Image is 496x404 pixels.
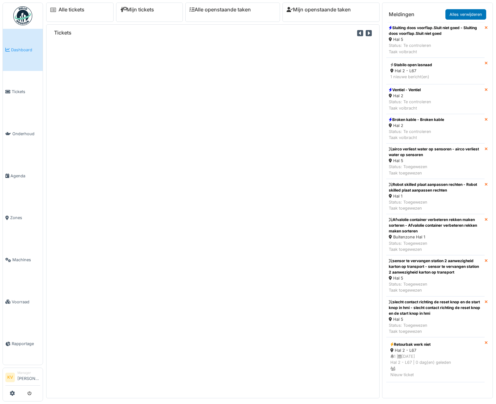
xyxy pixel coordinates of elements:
div: Robot skilled plaat aanpassen rechten - Robot skilled plaat aanpassen rechten [389,182,482,193]
span: Agenda [10,173,40,179]
a: Sluiting doos voorflap.Sluit niet goed - Sluiting doos voorflap.Sluit niet goed Hal 5 Status: Te ... [386,22,485,58]
div: Status: Te controleren Taak volbracht [389,129,444,141]
span: Onderhoud [12,131,40,137]
div: airco verliest water op sensoren - airco verliest water op sensoren [389,146,482,158]
span: Dashboard [11,47,40,53]
a: Mijn openstaande taken [287,7,351,13]
a: Alles verwijderen [445,9,486,20]
a: Retourbak werk niet Hal 2 - L67 1 |[DATE]Hal 2 - L67 | 0 dag(en) geleden Nieuw ticket [386,337,485,382]
div: 1 | [DATE] Hal 2 - L67 | 0 dag(en) geleden Nieuw ticket [390,353,480,378]
div: Hal 5 [389,36,482,42]
a: Machines [3,239,43,281]
img: Badge_color-CXgf-gQk.svg [13,6,32,25]
div: Buitenzone Hal 1 [389,234,482,240]
div: Hal 5 [389,158,482,164]
div: Status: Toegewezen Taak toegewezen [389,164,482,176]
a: Agenda [3,155,43,197]
h6: Tickets [54,30,71,36]
a: Robot skilled plaat aanpassen rechten - Robot skilled plaat aanpassen rechten Hal 1 Status: Toege... [386,179,485,214]
a: Voorraad [3,281,43,323]
div: 1 nieuwe bericht(en) [390,74,480,80]
div: Hal 2 [389,123,444,129]
a: Alle openstaande taken [189,7,251,13]
div: Status: Toegewezen Taak toegewezen [389,199,482,211]
a: Alle tickets [59,7,84,13]
div: Ventiel - Ventiel [389,87,431,93]
div: Status: Te controleren Taak volbracht [389,99,431,111]
div: Status: Toegewezen Taak toegewezen [389,281,482,293]
a: Broken kable - Broken kable Hal 2 Status: Te controlerenTaak volbracht [386,114,485,144]
span: Machines [12,257,40,263]
a: Rapportage [3,323,43,365]
div: Retourbak werk niet [390,342,480,347]
a: airco verliest water op sensoren - airco verliest water op sensoren Hal 5 Status: ToegewezenTaak ... [386,143,485,179]
a: Mijn tickets [120,7,154,13]
div: Status: Te controleren Taak volbracht [389,42,482,54]
a: KV Manager[PERSON_NAME] [5,370,40,386]
span: Rapportage [12,341,40,347]
span: Zones [10,215,40,221]
div: Hal 5 [389,316,482,322]
div: Hal 2 - L67 [390,68,480,74]
div: Hal 2 - L67 [390,347,480,353]
a: Stabilo open lasnaad Hal 2 - L67 1 nieuwe bericht(en) [386,58,485,84]
a: Zones [3,197,43,239]
div: Hal 5 [389,275,482,281]
a: Onderhoud [3,113,43,155]
div: sensor te vervangen station 2 aanwezigheid karton op transport - sensor te vervangen station 2 aa... [389,258,482,275]
div: Stabilo open lasnaad [390,62,480,68]
div: Sluiting doos voorflap.Sluit niet goed - Sluiting doos voorflap.Sluit niet goed [389,25,482,36]
div: Afvalolie container verbeteren rekken maken sorteren - Afvalolie container verbeteren rekken make... [389,217,482,234]
div: slecht contact richting de reset knop en de start knop in hmi - slecht contact richting de reset ... [389,299,482,316]
h6: Meldingen [389,11,414,17]
div: Broken kable - Broken kable [389,117,444,123]
li: [PERSON_NAME] [17,370,40,384]
a: Tickets [3,71,43,113]
div: coffee leak Upstairs - coffee leak Upstairs [389,385,471,391]
span: Tickets [12,89,40,95]
div: Status: Toegewezen Taak toegewezen [389,322,482,334]
li: KV [5,373,15,382]
span: Voorraad [12,299,40,305]
div: Hal 1 [389,193,482,199]
a: Afvalolie container verbeteren rekken maken sorteren - Afvalolie container verbeteren rekken make... [386,214,485,255]
a: sensor te vervangen station 2 aanwezigheid karton op transport - sensor te vervangen station 2 aa... [386,255,485,296]
a: Ventiel - Ventiel Hal 2 Status: Te controlerenTaak volbracht [386,84,485,114]
div: Manager [17,370,40,375]
div: Status: Toegewezen Taak toegewezen [389,240,482,252]
a: slecht contact richting de reset knop en de start knop in hmi - slecht contact richting de reset ... [386,296,485,338]
div: Hal 2 [389,93,431,99]
a: Dashboard [3,29,43,71]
